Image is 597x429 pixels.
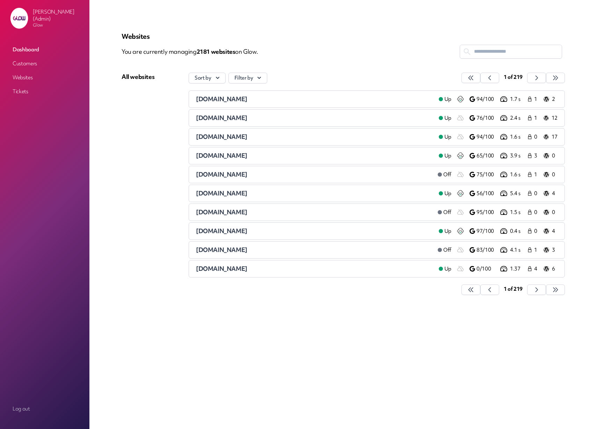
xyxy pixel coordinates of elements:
a: Off [432,246,457,254]
span: [DOMAIN_NAME] [196,95,247,103]
span: Off [443,171,451,178]
span: Off [443,246,451,254]
p: 2.4 s [510,114,527,122]
span: 0 [534,133,539,141]
p: 1.37 [510,265,527,273]
p: Websites [122,32,565,40]
a: Websites [10,71,80,84]
button: Filter by [228,73,268,83]
a: 3 [544,246,558,254]
a: [DOMAIN_NAME] [196,227,433,235]
span: 0 [534,228,539,235]
span: Off [443,209,451,216]
span: 1 [534,246,539,254]
p: 0 [552,152,558,160]
span: Up [444,96,451,103]
p: 4 [552,228,558,235]
a: [DOMAIN_NAME] [196,114,433,122]
a: 6 [544,265,558,273]
span: Up [444,228,451,235]
p: 0.4 s [510,228,527,235]
a: 0 [544,208,558,216]
a: 17 [544,133,558,141]
p: 1.6 s [510,171,527,178]
span: 3 [534,152,539,160]
a: 0 [527,227,541,235]
span: 1 [534,171,539,178]
p: 97/100 [476,228,499,235]
p: 0 [552,171,558,178]
a: 56/100 5.4 s [469,189,527,198]
a: 1 [527,170,541,179]
a: 12 [544,114,558,122]
p: 76/100 [476,114,499,122]
a: [DOMAIN_NAME] [196,170,432,179]
a: 65/100 3.9 s [469,151,527,160]
a: 1 [527,246,541,254]
p: 94/100 [476,96,499,103]
p: 94/100 [476,133,499,141]
a: 1 [527,114,541,122]
a: Up [433,227,457,235]
a: 75/100 1.6 s [469,170,527,179]
a: 76/100 2.4 s [469,114,527,122]
a: Dashboard [10,43,80,56]
span: [DOMAIN_NAME] [196,265,247,273]
div: All websites [122,73,154,81]
a: 83/100 4.1 s [469,246,527,254]
a: Off [432,208,457,216]
p: 6 [552,265,558,273]
p: 83/100 [476,246,499,254]
p: 75/100 [476,171,499,178]
a: Up [433,189,457,198]
span: Up [444,114,451,122]
p: 56/100 [476,190,499,197]
a: 94/100 1.7 s [469,95,527,103]
p: [PERSON_NAME] (Admin) [33,8,84,22]
p: 12 [552,114,558,122]
span: 1 [534,96,539,103]
a: Up [433,265,457,273]
a: [DOMAIN_NAME] [196,265,433,273]
a: 0 [527,133,541,141]
p: 0 [552,209,558,216]
a: Tickets [10,85,80,98]
a: 4 [544,189,558,198]
span: s [233,47,235,56]
p: You are currently managing on Glow. [122,45,460,59]
a: 2 [544,95,558,103]
a: [DOMAIN_NAME] [196,133,433,141]
a: 1 [527,95,541,103]
span: [DOMAIN_NAME] [196,151,247,160]
span: 4 [534,265,539,273]
a: 0 [527,189,541,198]
p: Glow [33,22,84,28]
span: Up [444,152,451,160]
a: Off [432,170,457,179]
span: [DOMAIN_NAME] [196,114,247,122]
span: Up [444,265,451,273]
p: 3.9 s [510,152,527,160]
span: 0 [534,209,539,216]
p: 4.1 s [510,246,527,254]
button: Sort by [189,73,226,83]
a: 3 [527,151,541,160]
p: 1.5 s [510,209,527,216]
a: 0/100 1.37 [469,265,527,273]
span: [DOMAIN_NAME] [196,208,247,216]
a: [DOMAIN_NAME] [196,151,433,160]
a: Up [433,133,457,141]
a: Up [433,95,457,103]
a: [DOMAIN_NAME] [196,95,433,103]
a: 0 [527,208,541,216]
a: 97/100 0.4 s [469,227,527,235]
a: 4 [544,227,558,235]
p: 1.7 s [510,96,527,103]
a: [DOMAIN_NAME] [196,189,433,198]
span: 1 [534,114,539,122]
p: 3 [552,246,558,254]
span: [DOMAIN_NAME] [196,189,247,197]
